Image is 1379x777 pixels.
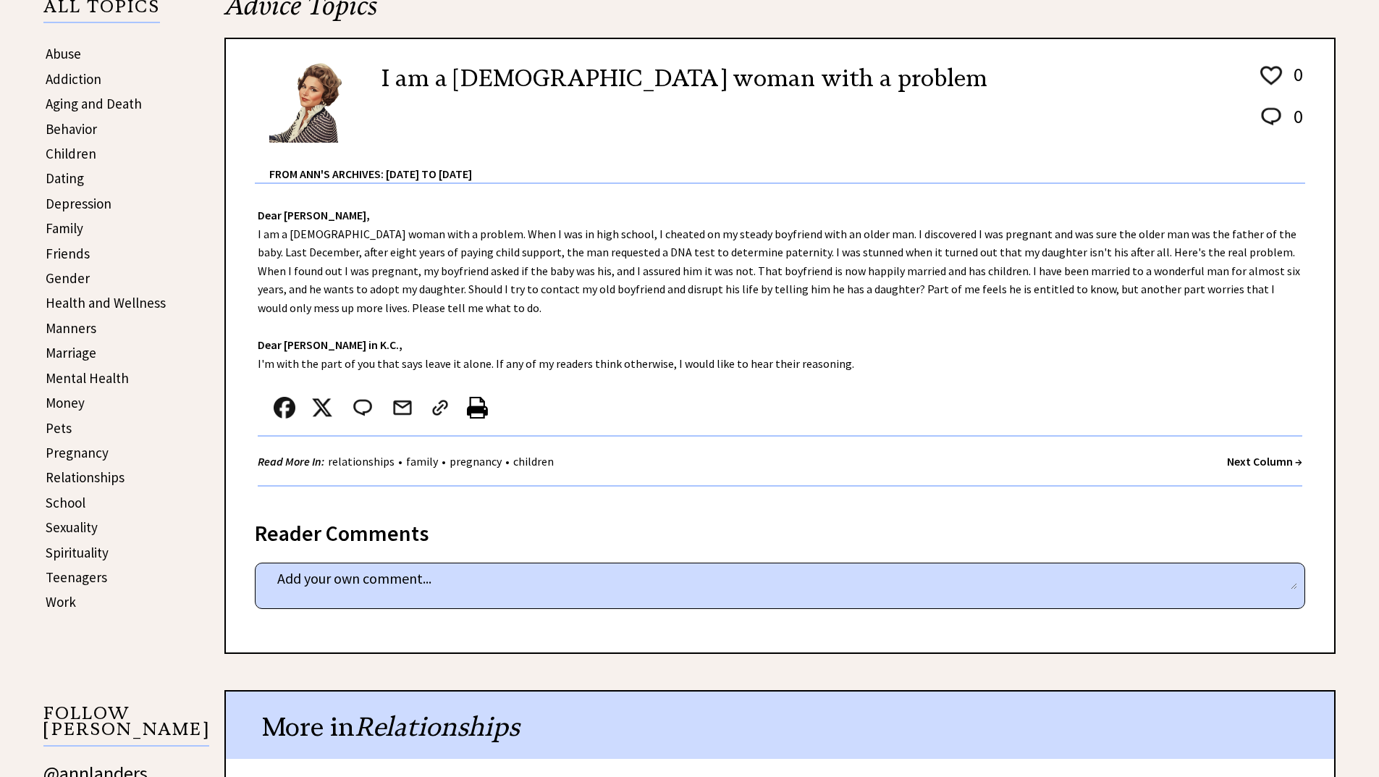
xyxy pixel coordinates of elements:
[1227,454,1302,469] a: Next Column →
[1286,62,1304,103] td: 0
[46,394,85,411] a: Money
[269,61,360,143] img: Ann6%20v2%20small.png
[269,144,1305,182] div: From Ann's Archives: [DATE] to [DATE]
[226,184,1334,501] div: I am a [DEMOGRAPHIC_DATA] woman with a problem. When I was in high school, I cheated on my steady...
[258,454,324,469] strong: Read More In:
[255,518,1305,541] div: Reader Comments
[46,245,90,262] a: Friends
[46,219,83,237] a: Family
[46,544,109,561] a: Spirituality
[1286,104,1304,143] td: 0
[467,397,488,419] img: printer%20icon.png
[226,692,1334,759] div: More in
[1258,105,1284,128] img: message_round%202.png
[446,454,505,469] a: pregnancy
[46,344,96,361] a: Marriage
[43,705,209,747] p: FOLLOW [PERSON_NAME]
[46,120,97,138] a: Behavior
[46,95,142,112] a: Aging and Death
[324,454,398,469] a: relationships
[46,319,96,337] a: Manners
[311,397,333,419] img: x_small.png
[46,469,125,486] a: Relationships
[46,568,107,586] a: Teenagers
[46,145,96,162] a: Children
[258,337,402,352] strong: Dear [PERSON_NAME] in K.C.,
[381,61,987,96] h2: I am a [DEMOGRAPHIC_DATA] woman with a problem
[392,397,413,419] img: mail.png
[46,45,81,62] a: Abuse
[429,397,451,419] img: link_02.png
[355,710,520,743] span: Relationships
[46,294,166,311] a: Health and Wellness
[274,397,295,419] img: facebook.png
[46,169,84,187] a: Dating
[46,419,72,437] a: Pets
[46,369,129,387] a: Mental Health
[46,444,109,461] a: Pregnancy
[1258,63,1284,88] img: heart_outline%201.png
[46,494,85,511] a: School
[46,518,98,536] a: Sexuality
[258,208,370,222] strong: Dear [PERSON_NAME],
[350,397,375,419] img: message_round%202.png
[510,454,557,469] a: children
[46,593,76,610] a: Work
[46,195,111,212] a: Depression
[46,269,90,287] a: Gender
[46,70,101,88] a: Addiction
[258,453,557,471] div: • • •
[402,454,442,469] a: family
